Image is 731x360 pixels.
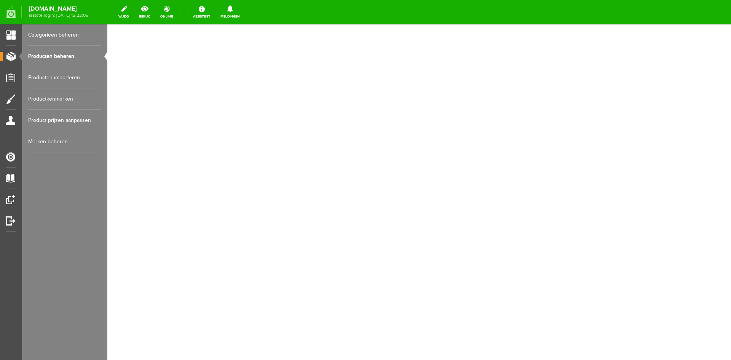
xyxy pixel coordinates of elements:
[114,4,133,21] a: wijzig
[134,4,155,21] a: bekijk
[29,13,88,18] span: laatste login: [DATE] 12:22:05
[28,46,101,67] a: Producten beheren
[29,7,88,11] strong: [DOMAIN_NAME]
[28,67,101,88] a: Producten importeren
[28,24,101,46] a: Categorieën beheren
[28,110,101,131] a: Product prijzen aanpassen
[188,4,215,21] a: Assistent
[216,4,244,21] a: Meldingen
[28,131,101,152] a: Merken beheren
[156,4,177,21] a: online
[28,88,101,110] a: Productkenmerken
